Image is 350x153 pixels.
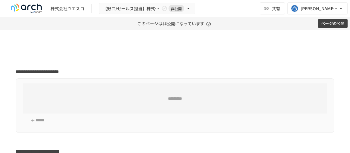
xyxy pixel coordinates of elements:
[137,17,213,30] p: このページは非公開になっています
[51,5,84,12] div: 株式会社ウエスコ
[99,3,195,14] button: 【野口/セールス担当】株式会社ウエスコ様_初期設定サポート非公開
[318,19,348,28] button: ページの公開
[301,5,338,12] div: [PERSON_NAME][EMAIL_ADDRESS][DOMAIN_NAME]
[272,5,280,12] span: 共有
[7,4,46,13] img: logo-default@2x-9cf2c760.svg
[103,5,160,12] span: 【野口/セールス担当】株式会社ウエスコ様_初期設定サポート
[169,5,184,12] span: 非公開
[287,2,348,14] button: [PERSON_NAME][EMAIL_ADDRESS][DOMAIN_NAME]
[260,2,285,14] button: 共有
